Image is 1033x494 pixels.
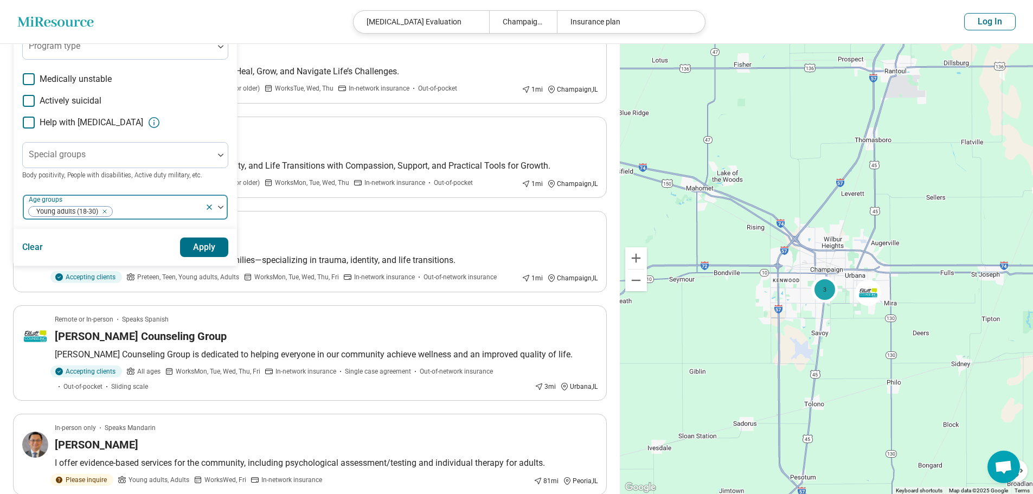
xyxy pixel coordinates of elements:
[137,367,161,376] span: All ages
[275,84,333,93] span: Works Tue, Wed, Thu
[29,207,101,217] span: Young adults (18-30)
[535,382,556,392] div: 3 mi
[275,178,349,188] span: Works Mon, Tue, Wed, Thu
[563,476,598,486] div: Peoria , IL
[40,73,112,86] span: Medically unstable
[50,271,122,283] div: Accepting clients
[129,475,189,485] span: Young adults, Adults
[625,247,647,269] button: Zoom in
[434,178,473,188] span: Out-of-pocket
[625,270,647,291] button: Zoom out
[354,272,415,282] span: In-network insurance
[180,238,229,257] button: Apply
[418,84,457,93] span: Out-of-pocket
[1015,487,1030,493] a: Terms (opens in new tab)
[364,178,425,188] span: In-network insurance
[275,367,336,376] span: In-network insurance
[55,457,598,470] p: I offer evidence-based services for the community, including psychological assessment/testing and...
[204,475,246,485] span: Works Wed, Fri
[522,85,543,94] div: 1 mi
[55,315,113,324] p: Remote or In-person
[547,179,598,189] div: Champaign , IL
[547,273,598,283] div: Champaign , IL
[55,423,96,433] p: In-person only
[964,13,1016,30] button: Log In
[40,94,101,107] span: Actively suicidal
[55,159,598,172] p: Helping College Students Navigate Stress, Identity, and Life Transitions with Compassion, Support...
[50,474,113,486] div: Please inquire
[105,423,156,433] span: Speaks Mandarin
[55,254,598,267] p: Compassionate care for children, teens, and families—specializing in trauma, identity, and life t...
[489,11,557,33] div: Champaign, [GEOGRAPHIC_DATA]
[137,272,239,282] span: Preteen, Teen, Young adults, Adults
[50,365,122,377] div: Accepting clients
[22,171,202,179] span: Body positivity, People with disabilities, Active duty military, etc.
[40,116,143,129] span: Help with [MEDICAL_DATA]
[176,367,260,376] span: Works Mon, Tue, Wed, Thu, Fri
[55,65,598,78] p: Providing a Safe and Compassionate Space to Heal, Grow, and Navigate Life’s Challenges.
[354,11,489,33] div: [MEDICAL_DATA] Evaluation
[29,149,86,159] label: Special groups
[557,11,692,33] div: Insurance plan
[345,367,411,376] span: Single case agreement
[122,315,169,324] span: Speaks Spanish
[55,437,138,452] h3: [PERSON_NAME]
[55,329,227,344] h3: [PERSON_NAME] Counseling Group
[424,272,497,282] span: Out-of-network insurance
[29,41,80,51] label: Program type
[522,179,543,189] div: 1 mi
[261,475,322,485] span: In-network insurance
[812,276,838,302] div: 3
[560,382,598,392] div: Urbana , IL
[254,272,339,282] span: Works Mon, Tue, Wed, Thu, Fri
[55,348,598,361] p: [PERSON_NAME] Counseling Group is dedicated to helping everyone in our community achieve wellness...
[22,238,43,257] button: Clear
[522,273,543,283] div: 1 mi
[547,85,598,94] div: Champaign , IL
[987,451,1020,483] div: Open chat
[111,382,148,392] span: Sliding scale
[29,196,65,203] label: Age groups
[949,487,1008,493] span: Map data ©2025 Google
[420,367,493,376] span: Out-of-network insurance
[63,382,102,392] span: Out-of-pocket
[349,84,409,93] span: In-network insurance
[534,476,559,486] div: 81 mi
